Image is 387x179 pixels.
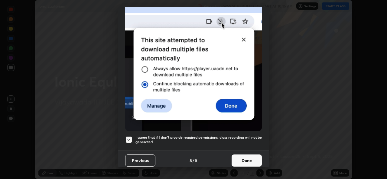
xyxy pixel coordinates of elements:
[232,154,262,167] button: Done
[195,157,197,164] h4: 5
[135,135,262,144] h5: I agree that if I don't provide required permissions, class recording will not be generated
[190,157,192,164] h4: 5
[193,157,194,164] h4: /
[125,154,155,167] button: Previous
